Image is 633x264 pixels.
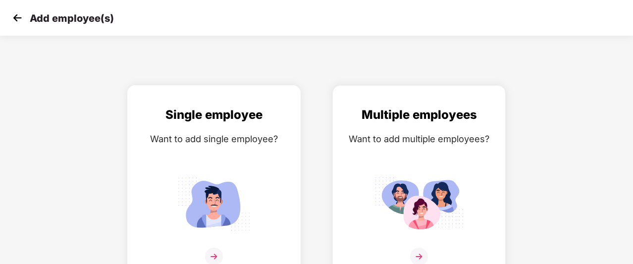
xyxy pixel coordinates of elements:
div: Single employee [138,106,290,124]
div: Want to add multiple employees? [343,132,495,146]
img: svg+xml;base64,PHN2ZyB4bWxucz0iaHR0cDovL3d3dy53My5vcmcvMjAwMC9zdmciIGlkPSJTaW5nbGVfZW1wbG95ZWUiIH... [169,173,259,235]
p: Add employee(s) [30,12,114,24]
div: Multiple employees [343,106,495,124]
div: Want to add single employee? [138,132,290,146]
img: svg+xml;base64,PHN2ZyB4bWxucz0iaHR0cDovL3d3dy53My5vcmcvMjAwMC9zdmciIHdpZHRoPSIzMCIgaGVpZ2h0PSIzMC... [10,10,25,25]
img: svg+xml;base64,PHN2ZyB4bWxucz0iaHR0cDovL3d3dy53My5vcmcvMjAwMC9zdmciIGlkPSJNdWx0aXBsZV9lbXBsb3llZS... [374,173,464,235]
